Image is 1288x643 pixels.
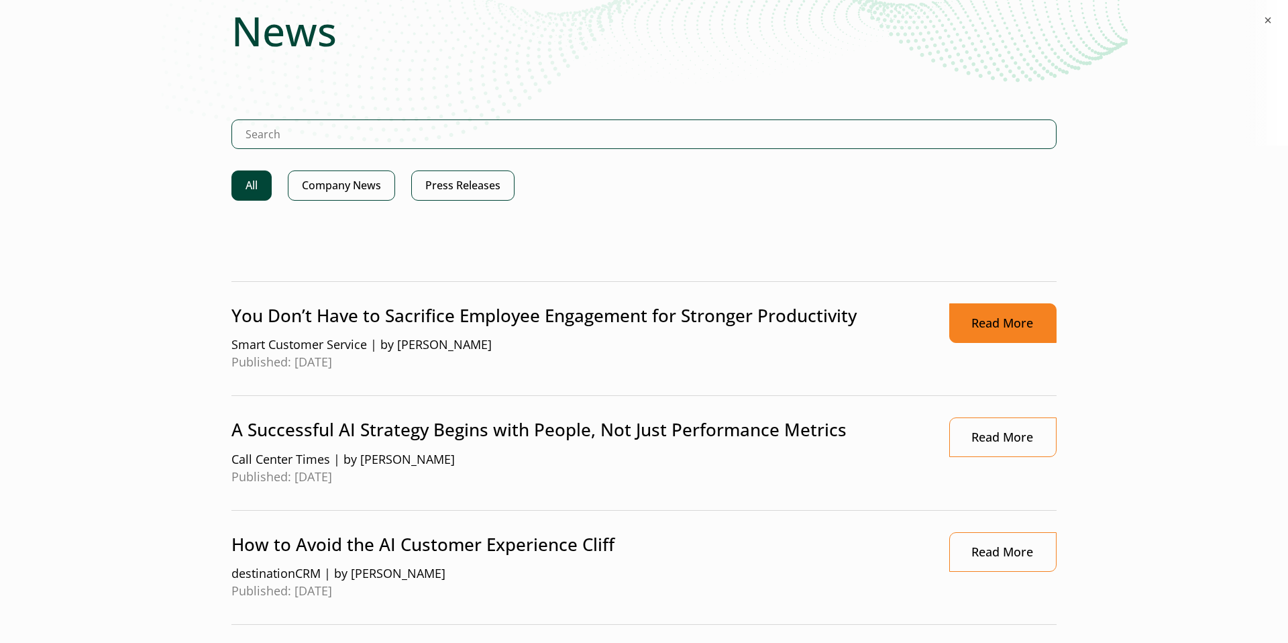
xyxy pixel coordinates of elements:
[231,451,922,468] span: Call Center Times | by [PERSON_NAME]
[949,417,1057,457] a: Link opens in a new window
[231,565,922,583] span: destinationCRM | by [PERSON_NAME]
[1261,13,1275,27] button: ×
[231,336,922,354] span: Smart Customer Service | by [PERSON_NAME]
[231,468,922,486] span: Published: [DATE]
[949,303,1057,343] a: Link opens in a new window
[231,119,1057,170] form: Search Intradiem
[231,417,922,442] p: A Successful AI Strategy Begins with People, Not Just Performance Metrics
[231,7,1057,55] h1: News
[231,170,272,201] a: All
[231,532,922,557] p: How to Avoid the AI Customer Experience Cliff
[231,354,922,371] span: Published: [DATE]
[231,303,922,328] p: You Don’t Have to Sacrifice Employee Engagement for Stronger Productivity
[288,170,395,201] a: Company News
[231,119,1057,149] input: Search
[231,583,922,600] span: Published: [DATE]
[949,532,1057,572] a: Link opens in a new window
[411,170,515,201] a: Press Releases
